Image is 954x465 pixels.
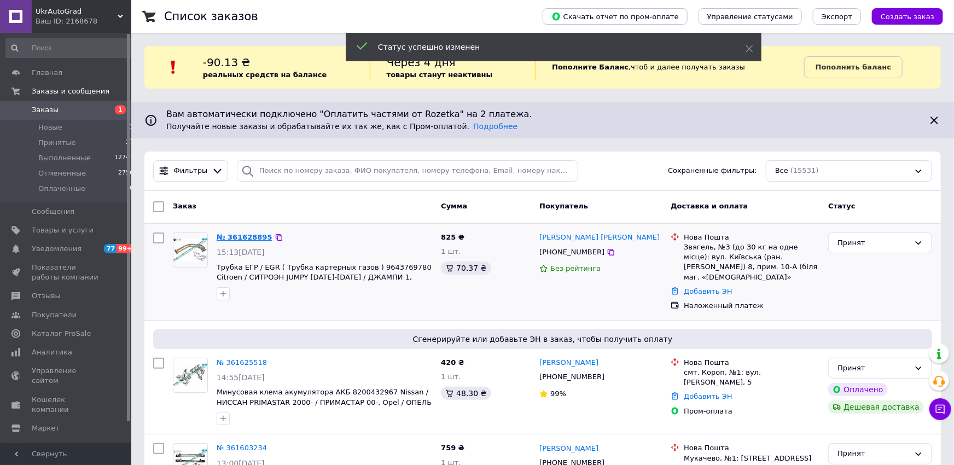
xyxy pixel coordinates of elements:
[5,38,135,58] input: Поиск
[165,59,182,75] img: :exclamation:
[816,63,891,71] b: Пополнить баланс
[804,56,903,78] a: Пополнить баланс
[158,334,928,345] span: Сгенерируйте или добавьте ЭН в заказ, чтобы получить оплату
[174,166,208,176] span: Фильтры
[32,442,72,452] span: Настройки
[173,364,207,387] img: Фото товару
[114,153,133,163] span: 12747
[837,237,910,249] div: Принят
[217,233,272,241] a: № 361628895
[166,122,517,131] span: Получайте новые заказы и обрабатывайте их так же, как с Пром-оплатой.
[32,366,101,386] span: Управление сайтом
[217,263,432,292] a: Трубка ЕГР / EGR ( Трубка картерных газов ) 9643769780 Citroen / СИТРОЭН JUMPY [DATE]-[DATE] / ДЖ...
[441,358,464,367] span: 420 ₴
[166,108,919,121] span: Вам автоматически подключено "Оплатить частями от Rozetka" на 2 платежа.
[38,184,85,194] span: Оплаченные
[473,122,517,131] a: Подробнее
[173,358,208,393] a: Фото товару
[441,261,491,275] div: 70.37 ₴
[539,444,598,454] a: [PERSON_NAME]
[699,8,802,25] button: Управление статусами
[828,383,887,396] div: Оплачено
[36,16,131,26] div: Ваш ID: 2168678
[237,160,578,182] input: Поиск по номеру заказа, ФИО покупателя, номеру телефона, Email, номеру накладной
[552,63,629,71] b: Пополните Баланс
[38,138,76,148] span: Принятые
[813,8,861,25] button: Экспорт
[684,368,819,387] div: смт. Короп, №1: вул. [PERSON_NAME], 5
[441,373,461,381] span: 1 шт.
[790,166,819,175] span: (15531)
[32,207,74,217] span: Сообщения
[32,291,61,301] span: Отзывы
[822,13,852,21] span: Экспорт
[671,202,748,210] span: Доставка и оплата
[387,71,493,79] b: товары станут неактивны
[38,153,91,163] span: Выполненные
[872,8,943,25] button: Создать заказ
[36,7,118,16] span: UkrAutoGrad
[837,363,910,374] div: Принят
[861,12,943,20] a: Создать заказ
[775,166,788,176] span: Все
[32,86,109,96] span: Заказы и сообщения
[707,13,793,21] span: Управление статусами
[32,395,101,415] span: Кошелек компании
[684,406,819,416] div: Пром-оплата
[217,444,267,452] a: № 361603234
[684,358,819,368] div: Нова Пошта
[104,244,117,253] span: 77
[32,329,91,339] span: Каталог ProSale
[929,398,951,420] button: Чат с покупателем
[539,358,598,368] a: [PERSON_NAME]
[684,443,819,453] div: Нова Пошта
[684,287,732,295] a: Добавить ЭН
[828,202,856,210] span: Статус
[173,233,208,268] a: Фото товару
[441,233,464,241] span: 825 ₴
[117,244,135,253] span: 99+
[32,423,60,433] span: Маркет
[539,202,588,210] span: Покупатель
[441,202,467,210] span: Сумма
[539,248,604,256] span: [PHONE_NUMBER]
[668,166,757,176] span: Сохраненные фильтры:
[217,248,265,257] span: 15:13[DATE]
[32,105,59,115] span: Заказы
[203,56,250,69] span: -90.13 ₴
[535,55,804,80] div: , чтоб и далее получать заказы
[32,225,94,235] span: Товары и услуги
[550,264,601,272] span: Без рейтинга
[837,448,910,460] div: Принят
[551,11,679,21] span: Скачать отчет по пром-оплате
[38,123,62,132] span: Новые
[684,392,732,400] a: Добавить ЭН
[684,233,819,242] div: Нова Пошта
[115,105,126,114] span: 1
[684,454,819,463] div: Мукачево, №1: [STREET_ADDRESS]
[32,347,72,357] span: Аналитика
[378,42,718,53] div: Статус успешно изменен
[32,68,62,78] span: Главная
[684,242,819,282] div: Звягель, №3 (до 30 кг на одне місце): вул. Київська (ран.[PERSON_NAME]) 8, прим. 10-А (біля маг. ...
[32,263,101,282] span: Показатели работы компании
[828,400,924,414] div: Дешевая доставка
[32,310,77,320] span: Покупатели
[126,138,133,148] span: 27
[217,358,267,367] a: № 361625518
[684,301,819,311] div: Наложенный платеж
[550,390,566,398] span: 99%
[32,244,82,254] span: Уведомления
[173,239,207,261] img: Фото товару
[203,71,327,79] b: реальных средств на балансе
[217,388,432,406] a: Минусовая клема акумулятора АКБ 8200432967 Nissan / НИССАН PRIMASTAR 2000- / ПРИМАСТАР 00-, Opel ...
[539,233,660,243] a: [PERSON_NAME] [PERSON_NAME]
[539,373,604,381] span: [PHONE_NUMBER]
[441,444,464,452] span: 759 ₴
[164,10,258,23] h1: Список заказов
[441,387,491,400] div: 48.30 ₴
[441,247,461,255] span: 1 шт.
[217,373,265,382] span: 14:55[DATE]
